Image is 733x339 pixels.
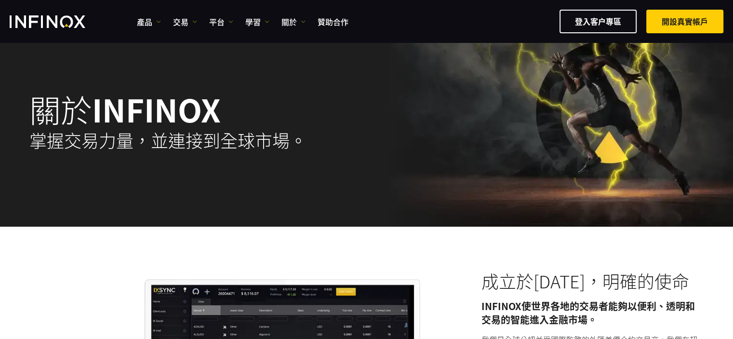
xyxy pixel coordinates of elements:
[137,16,161,27] a: 產品
[318,16,348,27] a: 贊助合作
[281,16,306,27] a: 關於
[245,16,269,27] a: 學習
[481,271,704,292] h3: 成立於[DATE]，明確的使命
[10,15,108,28] a: INFINOX Logo
[29,94,367,125] h1: 關於
[646,10,723,33] a: 開設真實帳戶
[560,10,637,33] a: 登入客户專區
[92,86,221,132] strong: INFINOX
[173,16,197,27] a: 交易
[481,299,704,326] p: INFINOX使世界各地的交易者能夠以便利、透明和交易的智能進入金融市場。
[29,130,367,151] h2: 掌握交易力量，並連接到全球市場。
[209,16,233,27] a: 平台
